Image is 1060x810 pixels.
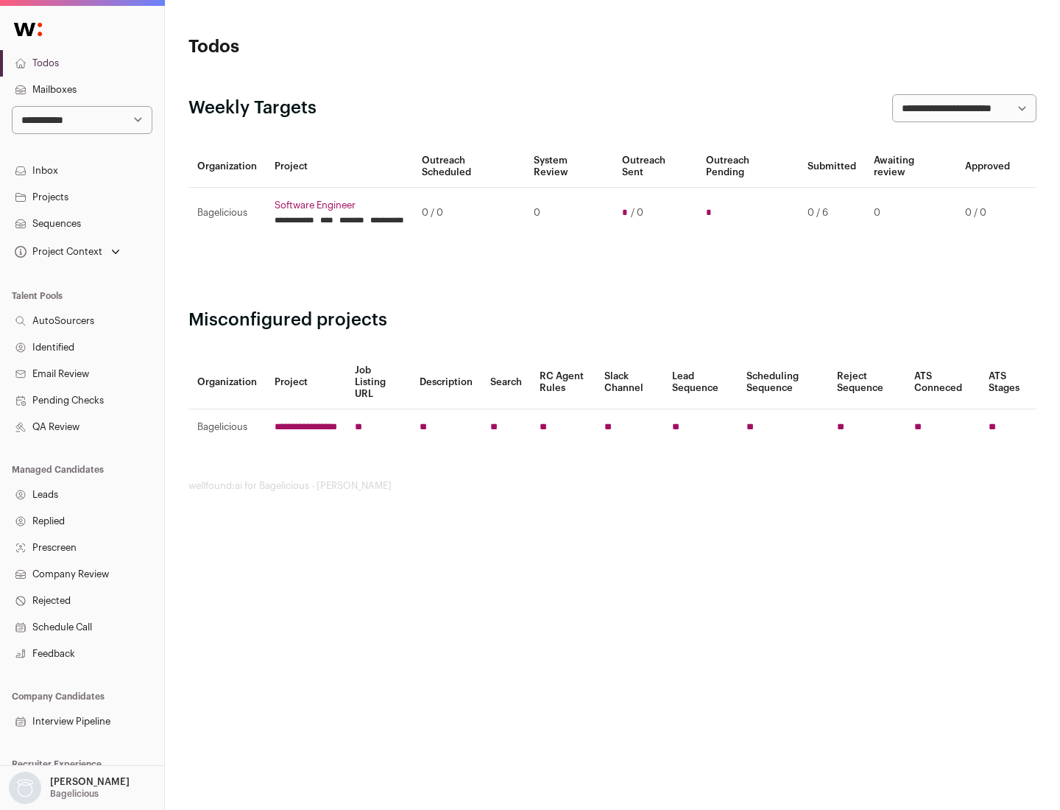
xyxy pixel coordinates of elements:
th: ATS Conneced [905,356,979,409]
button: Open dropdown [12,242,123,262]
h1: Todos [188,35,471,59]
th: Description [411,356,481,409]
img: nopic.png [9,772,41,804]
th: Approved [956,146,1019,188]
th: Project [266,356,346,409]
td: Bagelicious [188,188,266,239]
th: Organization [188,356,266,409]
th: Organization [188,146,266,188]
th: Awaiting review [865,146,956,188]
div: Project Context [12,246,102,258]
th: Job Listing URL [346,356,411,409]
button: Open dropdown [6,772,132,804]
th: RC Agent Rules [531,356,595,409]
p: [PERSON_NAME] [50,776,130,788]
th: Lead Sequence [663,356,738,409]
th: Reject Sequence [828,356,906,409]
img: Wellfound [6,15,50,44]
th: Slack Channel [596,356,663,409]
h2: Weekly Targets [188,96,317,120]
footer: wellfound:ai for Bagelicious - [PERSON_NAME] [188,480,1036,492]
td: 0 / 0 [956,188,1019,239]
td: 0 / 0 [413,188,525,239]
td: 0 / 6 [799,188,865,239]
td: Bagelicious [188,409,266,445]
th: Submitted [799,146,865,188]
td: 0 [525,188,612,239]
th: Scheduling Sequence [738,356,828,409]
h2: Misconfigured projects [188,309,1036,332]
p: Bagelicious [50,788,99,800]
th: System Review [525,146,612,188]
th: Project [266,146,413,188]
td: 0 [865,188,956,239]
th: Outreach Scheduled [413,146,525,188]
th: Outreach Sent [613,146,698,188]
span: / 0 [631,207,643,219]
th: Outreach Pending [697,146,798,188]
th: ATS Stages [980,356,1036,409]
th: Search [481,356,531,409]
a: Software Engineer [275,200,404,211]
